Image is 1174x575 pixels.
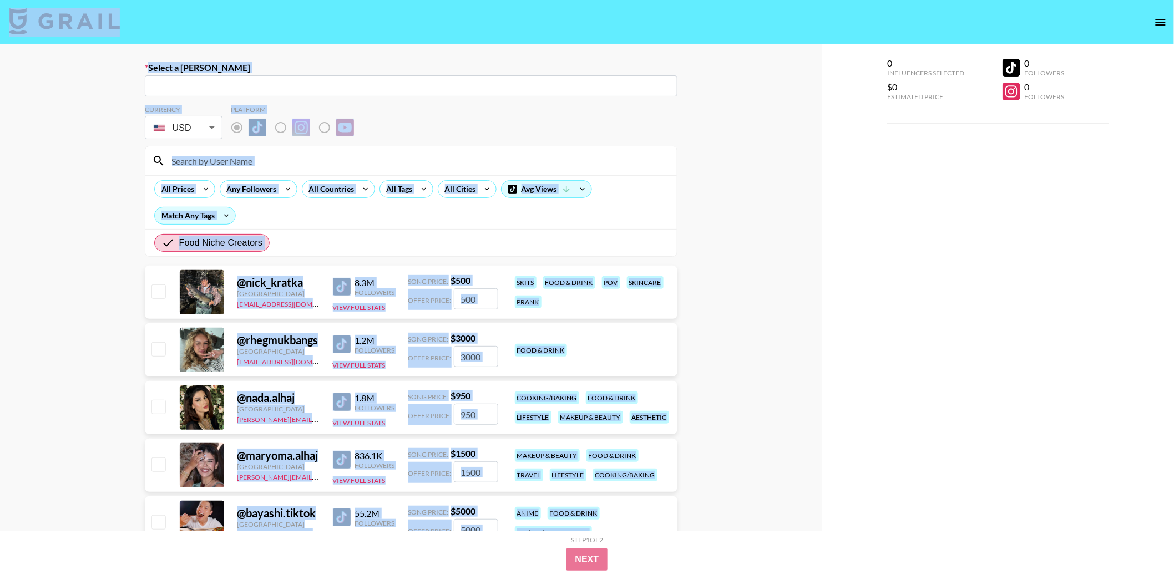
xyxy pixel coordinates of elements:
div: [GEOGRAPHIC_DATA] [237,520,320,528]
div: Any Followers [220,181,279,197]
div: 836.1K [355,450,395,461]
div: Avg Views [502,181,591,197]
button: View Full Stats [333,476,386,485]
img: Instagram [292,119,310,136]
img: TikTok [249,119,266,136]
img: YouTube [336,119,354,136]
a: [EMAIL_ADDRESS][DOMAIN_NAME] [237,355,349,366]
img: TikTok [333,451,351,469]
div: 0 [1025,58,1065,69]
div: makeup & beauty [515,449,580,462]
div: All Tags [380,181,415,197]
img: TikTok [333,335,351,353]
a: [PERSON_NAME][EMAIL_ADDRESS][DOMAIN_NAME] [237,471,402,481]
div: Followers [1025,69,1065,77]
div: food & drink [548,507,600,520]
strong: $ 3000 [451,333,476,343]
div: food & drink [586,449,639,462]
div: makeup & beauty [558,411,623,424]
span: Song Price: [408,335,449,343]
div: skits [515,276,537,289]
input: 500 [454,288,498,309]
div: Followers [355,461,395,470]
button: View Full Stats [333,361,386,369]
div: food & drink [586,391,638,404]
button: View Full Stats [333,303,386,312]
div: Followers [355,346,395,354]
img: TikTok [333,508,351,526]
input: 5000 [454,519,498,540]
strong: $ 5000 [451,506,476,516]
div: All Prices [155,181,197,197]
input: 1500 [454,461,498,482]
span: Offer Price: [408,296,452,304]
a: [PERSON_NAME][EMAIL_ADDRESS][DOMAIN_NAME] [237,413,402,424]
span: Song Price: [408,508,449,516]
div: @ nick_kratka [237,276,320,289]
div: Step 1 of 2 [571,536,603,544]
div: 8.3M [355,277,395,288]
div: cooking/baking [593,469,657,481]
strong: $ 500 [451,275,471,286]
div: Influencers Selected [887,69,964,77]
span: Offer Price: [408,469,452,477]
div: [GEOGRAPHIC_DATA] [237,289,320,298]
div: anime [515,507,541,520]
div: cooking/baking [515,391,579,404]
div: Followers [355,404,395,412]
img: TikTok [333,393,351,411]
div: skincare [627,276,664,289]
div: 55.2M [355,508,395,519]
div: Estimated Price [887,93,964,101]
div: Followers [355,519,395,527]
div: lifestyle [550,469,586,481]
span: Song Price: [408,277,449,286]
div: List locked to TikTok. [231,116,363,139]
div: @ bayashi.tiktok [237,506,320,520]
span: Song Price: [408,393,449,401]
div: 1.8M [355,393,395,404]
input: Search by User Name [165,152,670,170]
div: food & drink [515,344,567,357]
label: Select a [PERSON_NAME] [145,62,677,73]
div: travel [515,469,543,481]
span: Song Price: [408,450,449,459]
span: Offer Price: [408,354,452,362]
div: 0 [887,58,964,69]
div: 1.2M [355,335,395,346]
a: [EMAIL_ADDRESS][DOMAIN_NAME] [237,298,349,308]
div: All Cities [438,181,478,197]
img: Grail Talent [9,8,120,34]
div: $0 [887,82,964,93]
div: All Countries [302,181,357,197]
div: [GEOGRAPHIC_DATA] [237,462,320,471]
input: 3000 [454,346,498,367]
div: [GEOGRAPHIC_DATA] [237,347,320,355]
div: Platform [231,105,363,114]
strong: $ 950 [451,390,471,401]
button: open drawer [1150,11,1172,33]
div: Match Any Tags [155,207,235,224]
img: TikTok [333,278,351,296]
div: Currency [145,105,222,114]
span: Food Niche Creators [179,236,262,250]
div: 0 [1025,82,1065,93]
div: Followers [355,288,395,297]
div: @ nada.alhaj [237,391,320,405]
span: Offer Price: [408,527,452,535]
button: View Full Stats [333,419,386,427]
span: Offer Price: [408,411,452,420]
div: pov [602,276,620,289]
div: food & drink [543,276,595,289]
input: 950 [454,404,498,425]
div: Followers [1025,93,1065,101]
strong: $ 1500 [451,448,476,459]
div: @ maryoma.alhaj [237,449,320,462]
div: [GEOGRAPHIC_DATA] [237,405,320,413]
div: diy/art/satisfaction [515,526,592,539]
div: lifestyle [515,411,551,424]
button: Next [566,548,608,571]
div: aesthetic [630,411,669,424]
div: prank [515,296,542,308]
div: USD [147,118,220,138]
